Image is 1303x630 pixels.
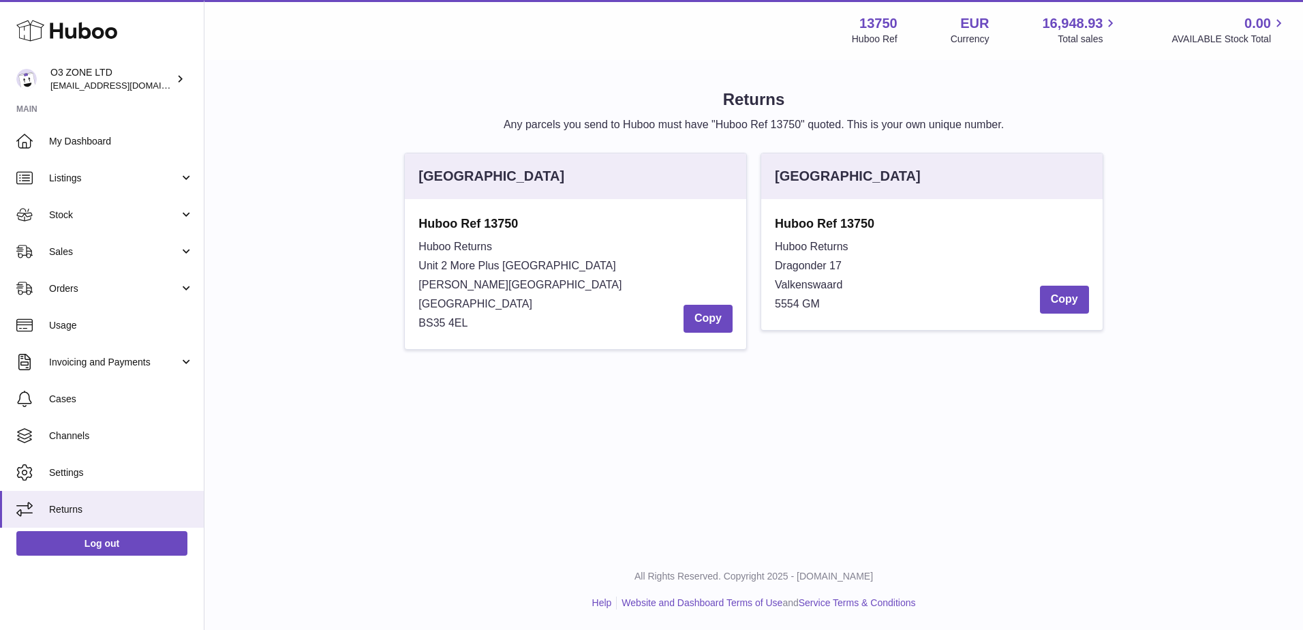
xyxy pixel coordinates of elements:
strong: Huboo Ref 13750 [775,215,1089,232]
span: Valkenswaard [775,279,842,290]
a: Website and Dashboard Terms of Use [622,597,782,608]
span: Total sales [1058,33,1118,46]
a: Help [592,597,612,608]
span: Dragonder 17 [775,260,842,271]
span: BS35 4EL [418,317,467,329]
button: Copy [684,305,733,333]
div: Currency [951,33,990,46]
span: Huboo Returns [775,241,848,252]
img: hello@o3zoneltd.co.uk [16,69,37,89]
span: [PERSON_NAME][GEOGRAPHIC_DATA] [418,279,622,290]
span: AVAILABLE Stock Total [1171,33,1287,46]
p: All Rights Reserved. Copyright 2025 - [DOMAIN_NAME] [215,570,1292,583]
span: Orders [49,282,179,295]
span: Sales [49,245,179,258]
a: Log out [16,531,187,556]
div: [GEOGRAPHIC_DATA] [775,167,921,185]
strong: Huboo Ref 13750 [418,215,733,232]
span: My Dashboard [49,135,194,148]
span: Huboo Returns [418,241,492,252]
span: 5554 GM [775,298,820,310]
span: Channels [49,430,194,442]
span: Returns [49,503,194,516]
span: Cases [49,393,194,406]
button: Copy [1040,286,1089,314]
span: Settings [49,466,194,479]
span: 16,948.93 [1042,14,1103,33]
strong: EUR [960,14,989,33]
span: [EMAIL_ADDRESS][DOMAIN_NAME] [50,80,200,91]
a: 16,948.93 Total sales [1042,14,1118,46]
div: Huboo Ref [852,33,898,46]
p: Any parcels you send to Huboo must have "Huboo Ref 13750" quoted. This is your own unique number. [226,117,1281,132]
span: Usage [49,319,194,332]
span: 0.00 [1244,14,1271,33]
strong: 13750 [859,14,898,33]
span: Stock [49,209,179,222]
li: and [617,597,915,610]
a: Service Terms & Conditions [799,597,916,608]
a: 0.00 AVAILABLE Stock Total [1171,14,1287,46]
span: [GEOGRAPHIC_DATA] [418,298,532,310]
h1: Returns [226,89,1281,110]
span: Listings [49,172,179,185]
div: O3 ZONE LTD [50,66,173,92]
div: [GEOGRAPHIC_DATA] [418,167,564,185]
span: Invoicing and Payments [49,356,179,369]
span: Unit 2 More Plus [GEOGRAPHIC_DATA] [418,260,615,271]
